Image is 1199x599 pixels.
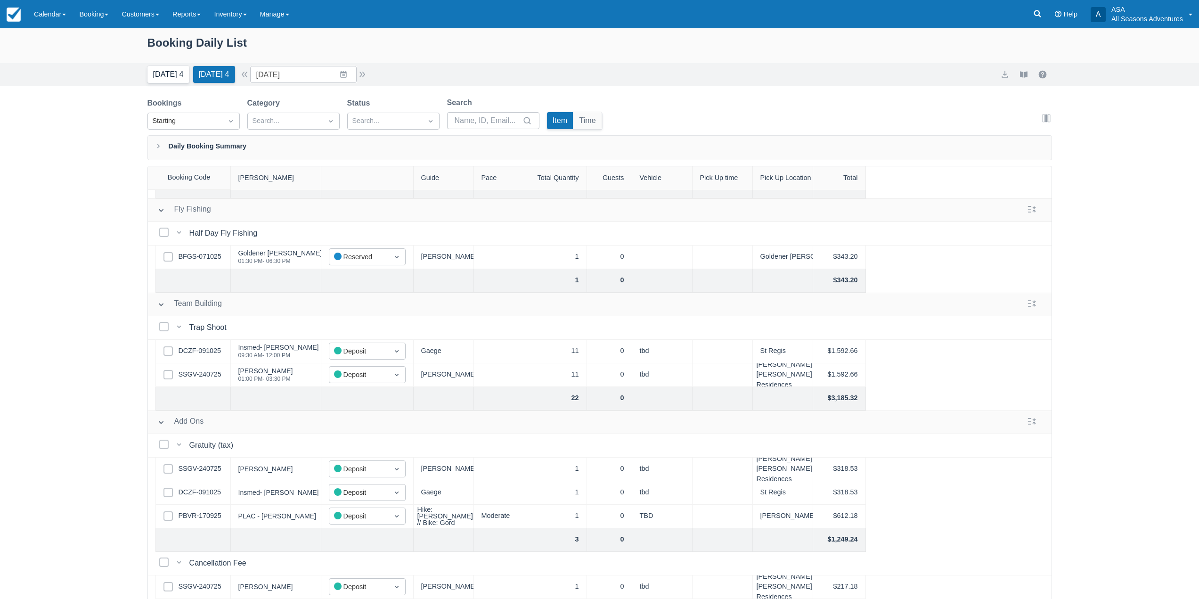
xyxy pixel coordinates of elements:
span: Dropdown icon [392,582,401,591]
div: Gratuity (tax) [189,440,237,451]
div: $217.18 [813,575,866,599]
div: Starting [153,116,218,126]
div: Deposit [334,582,383,592]
button: Add Ons [154,414,208,431]
div: [PERSON_NAME] [414,575,474,599]
div: [PERSON_NAME] [238,583,293,590]
label: Status [347,98,374,109]
a: PBVR-170925 [179,511,221,521]
div: Total [813,166,866,190]
label: Category [247,98,284,109]
div: Half Day Fly Fishing [189,228,261,239]
div: $1,249.24 [813,528,866,552]
div: [PERSON_NAME] Lodge [753,505,813,528]
div: 1 [534,575,587,599]
div: 0 [587,363,632,387]
div: TBD [632,505,693,528]
div: $3,185.32 [813,387,866,410]
div: [PERSON_NAME] [PERSON_NAME] Residences [753,575,813,599]
button: Team Building [154,296,226,313]
div: tbd [632,458,693,481]
div: 11 [534,363,587,387]
div: St Regis [753,481,813,505]
label: Search [447,97,476,108]
div: 0 [587,458,632,481]
div: [PERSON_NAME] [414,246,474,269]
span: Dropdown icon [392,252,401,262]
a: SSGV-240725 [179,369,221,380]
div: Total Quantity [534,166,587,190]
div: 3 [534,528,587,552]
div: Moderate [474,505,534,528]
button: [DATE] 4 [147,66,189,83]
a: DCZF-091025 [179,346,221,356]
div: Cancellation Fee [189,558,250,569]
button: export [999,69,1011,80]
input: Name, ID, Email... [455,112,521,129]
div: $318.53 [813,458,866,481]
div: $1,592.66 [813,340,866,363]
i: Help [1055,11,1061,17]
div: tbd [632,575,693,599]
span: Dropdown icon [392,511,401,521]
div: 1 [534,269,587,293]
div: Gaege [414,481,474,505]
div: 0 [587,528,632,552]
div: [PERSON_NAME] [238,466,293,472]
div: Deposit [334,464,383,475]
div: tbd [632,363,693,387]
div: [PERSON_NAME] [414,458,474,481]
div: A [1091,7,1106,22]
div: St Regis [753,340,813,363]
div: Pace [474,166,534,190]
div: Trap Shoot [189,322,230,333]
div: [PERSON_NAME] [238,368,293,374]
p: All Seasons Adventures [1111,14,1183,24]
div: Hike: [PERSON_NAME] // Bike: Gord [417,506,473,526]
span: Dropdown icon [392,346,401,356]
img: checkfront-main-nav-mini-logo.png [7,8,21,22]
div: 0 [587,387,632,410]
span: Dropdown icon [326,116,335,126]
div: $1,592.66 [813,363,866,387]
button: Item [547,112,573,129]
a: DCZF-091025 [179,487,221,498]
div: $343.20 [813,269,866,293]
div: 0 [587,340,632,363]
input: Date [250,66,357,83]
button: Time [573,112,602,129]
div: Goldener [PERSON_NAME] [753,246,813,269]
div: Deposit [334,346,383,357]
div: Gaege [414,340,474,363]
div: Goldener [PERSON_NAME] - [PERSON_NAME] [238,250,383,256]
div: 0 [587,575,632,599]
div: 01:00 PM - 03:30 PM [238,376,293,382]
span: Dropdown icon [426,116,435,126]
div: Deposit [334,487,383,498]
span: Dropdown icon [392,464,401,474]
span: Dropdown icon [392,488,401,497]
label: Bookings [147,98,186,109]
div: 1 [534,505,587,528]
a: SSGV-240725 [179,582,221,592]
span: Dropdown icon [392,370,401,379]
div: tbd [632,481,693,505]
div: tbd [632,340,693,363]
div: 0 [587,481,632,505]
div: 1 [534,458,587,481]
div: Booking Code [148,166,231,189]
div: Reserved [334,252,383,263]
a: BFGS-071025 [179,252,221,262]
div: 01:30 PM - 06:30 PM [238,258,383,264]
div: Deposit [334,511,383,522]
div: [PERSON_NAME] [231,166,321,190]
div: 0 [587,505,632,528]
div: 1 [534,246,587,269]
span: Help [1063,10,1077,18]
button: Fly Fishing [154,202,215,219]
div: PLAC - [PERSON_NAME] [238,513,317,519]
div: 0 [587,246,632,269]
div: 22 [534,387,587,410]
div: Pick Up Location [753,166,813,190]
div: Booking Daily List [147,34,1052,61]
